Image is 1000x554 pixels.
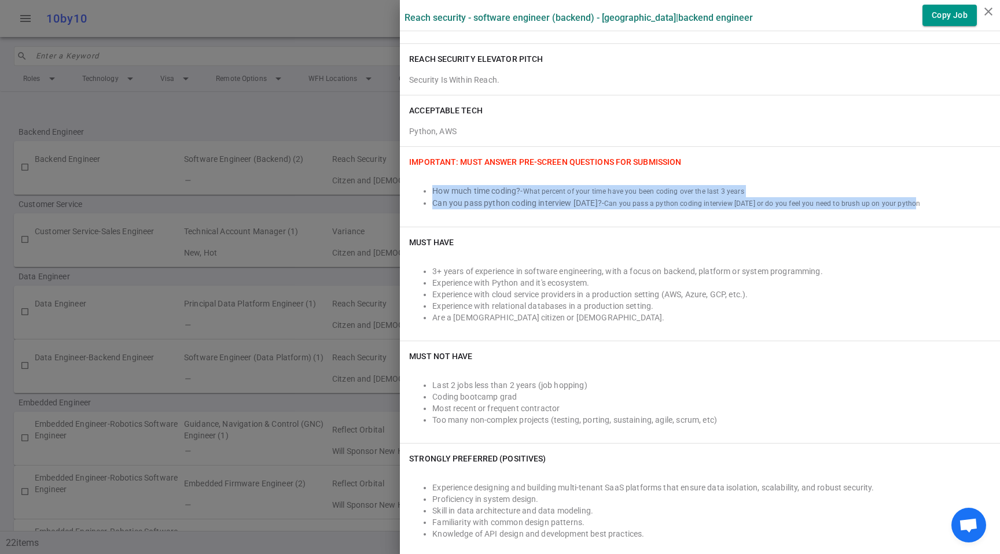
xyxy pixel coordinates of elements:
[523,187,744,195] span: What percent of your time have you been coding over the last 3 years
[432,482,991,493] li: Experience designing and building multi-tenant SaaS platforms that ensure data isolation, scalabi...
[432,505,991,516] li: Skill in data architecture and data modeling.
[432,402,991,414] li: Most recent or frequent contractor
[409,105,483,116] h6: ACCEPTABLE TECH
[432,379,991,391] li: Last 2 jobs less than 2 years (job hopping)
[409,157,681,167] span: IMPORTANT: Must Answer Pre-screen Questions for Submission
[432,277,991,289] li: Experience with Python and it's ecosystem.
[409,237,454,248] h6: Must Have
[951,508,986,542] div: Open chat
[432,414,991,426] li: Too many non-complex projects (testing, porting, sustaining, agile, scrum, etc)
[604,200,920,208] span: Can you pass a python coding interview [DATE] or do you feel you need to brush up on your python
[432,185,991,197] li: How much time coding? -
[432,197,991,209] li: Can you pass python coding interview [DATE]? -
[432,265,991,277] li: 3+ years of experience in software engineering, with a focus on backend, platform or system progr...
[432,300,991,312] li: Experience with relational databases in a production setting.
[432,312,991,323] li: Are a [DEMOGRAPHIC_DATA] citizen or [DEMOGRAPHIC_DATA].
[409,121,991,137] div: Python, AWS
[922,5,977,26] button: Copy Job
[405,12,753,23] label: Reach Security - Software Engineer (Backend) - [GEOGRAPHIC_DATA] | Backend Engineer
[409,350,472,362] h6: Must NOT Have
[409,453,546,464] h6: Strongly Preferred (Positives)
[981,5,995,19] i: close
[409,74,991,86] div: Security Is Within Reach.
[432,391,991,402] li: Coding bootcamp grad
[432,528,991,540] li: Knowledge of API design and development best practices.
[409,53,543,65] h6: Reach Security elevator pitch
[432,516,991,528] li: Familiarity with common design patterns.
[432,289,991,300] li: Experience with cloud service providers in a production setting (AWS, Azure, GCP, etc.).
[432,493,991,505] li: Proficiency in system design.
